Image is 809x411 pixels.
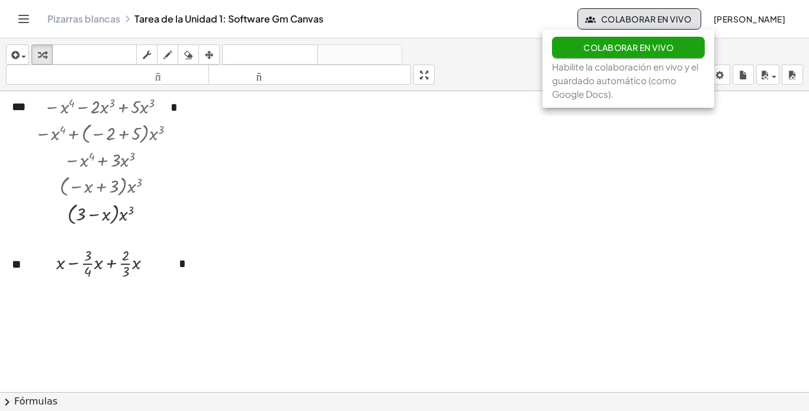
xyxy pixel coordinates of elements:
button: [PERSON_NAME] [704,8,795,30]
font: Colaborar en vivo [583,42,673,53]
font: rehacer [320,49,399,60]
font: Pizarras blancas [47,12,120,25]
font: Colaborar en vivo [601,14,691,24]
font: [PERSON_NAME] [714,14,785,24]
font: Habilite la colaboración en vivo y el guardado automático (como Google Docs). [552,61,698,99]
font: tamaño_del_formato [211,69,409,81]
button: Cambiar navegación [14,9,33,28]
font: deshacer [225,49,315,60]
a: Pizarras blancas [47,13,120,25]
button: teclado [52,44,137,65]
button: rehacer [317,44,402,65]
button: tamaño_del_formato [208,65,412,85]
button: Colaborar en vivo [577,8,701,30]
button: tamaño_del_formato [6,65,209,85]
font: teclado [55,49,134,60]
button: deshacer [222,44,318,65]
font: Fórmulas [14,396,57,407]
font: tamaño_del_formato [9,69,206,81]
button: Colaborar en vivo [552,37,705,58]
